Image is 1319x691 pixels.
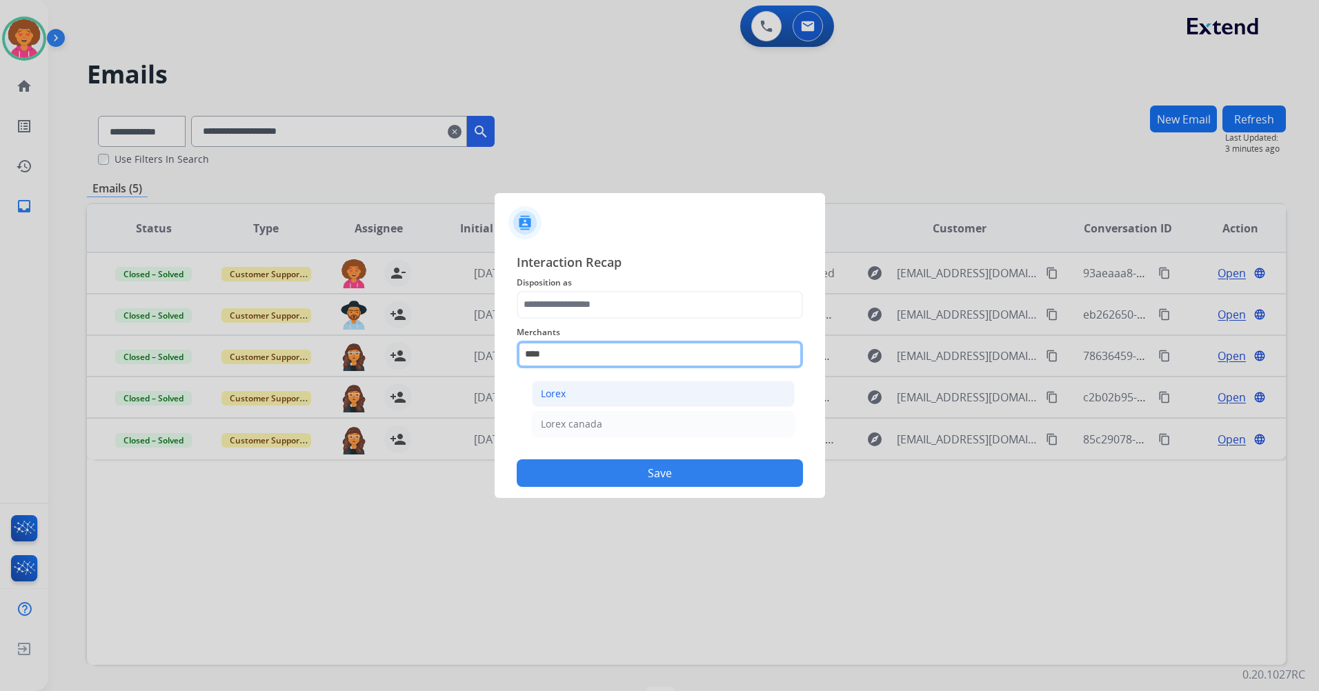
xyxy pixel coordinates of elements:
[541,417,602,431] div: Lorex canada
[517,324,803,341] span: Merchants
[517,274,803,291] span: Disposition as
[541,387,566,401] div: Lorex
[508,206,542,239] img: contactIcon
[1242,666,1305,683] p: 0.20.1027RC
[517,459,803,487] button: Save
[517,252,803,274] span: Interaction Recap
